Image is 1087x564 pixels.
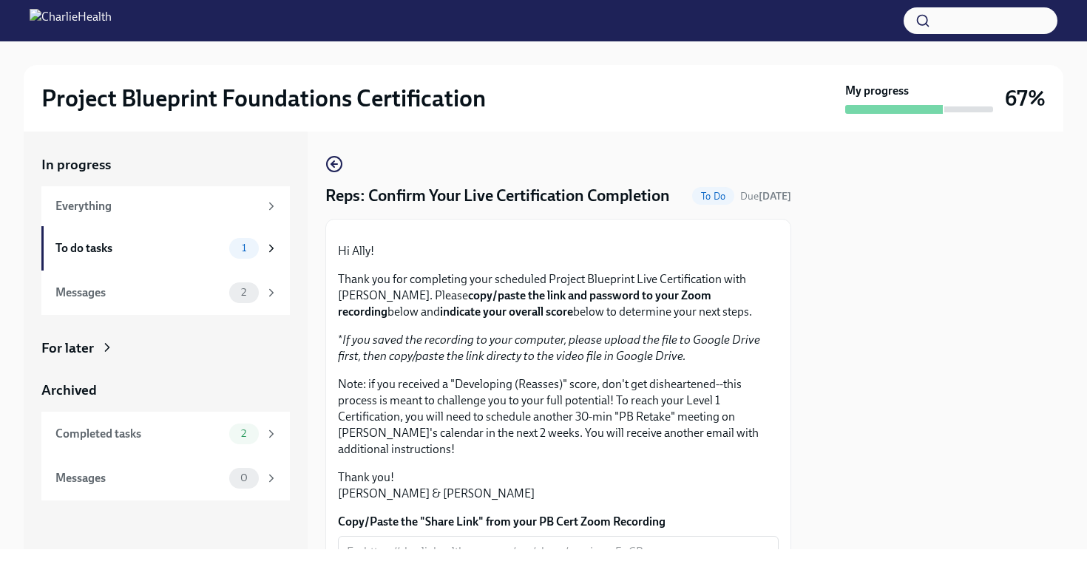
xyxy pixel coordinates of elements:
h3: 67% [1005,85,1046,112]
h4: Reps: Confirm Your Live Certification Completion [325,185,670,207]
h2: Project Blueprint Foundations Certification [41,84,486,113]
span: 2 [232,428,255,439]
a: Everything [41,186,290,226]
label: Copy/Paste the "Share Link" from your PB Cert Zoom Recording [338,514,779,530]
a: To do tasks1 [41,226,290,271]
div: For later [41,339,94,358]
div: Messages [55,470,223,486]
a: Messages2 [41,271,290,315]
span: Due [740,190,791,203]
strong: [DATE] [759,190,791,203]
img: CharlieHealth [30,9,112,33]
a: For later [41,339,290,358]
p: Note: if you received a "Developing (Reasses)" score, don't get disheartened--this process is mea... [338,376,779,458]
em: If you saved the recording to your computer, please upload the file to Google Drive first, then c... [338,333,760,363]
span: October 2nd, 2025 12:00 [740,189,791,203]
span: 1 [233,242,255,254]
p: Thank you! [PERSON_NAME] & [PERSON_NAME] [338,469,779,502]
span: 2 [232,287,255,298]
a: Completed tasks2 [41,412,290,456]
a: Messages0 [41,456,290,500]
strong: copy/paste the link and password to your Zoom recording [338,288,711,319]
a: Archived [41,381,290,400]
div: To do tasks [55,240,223,256]
div: Completed tasks [55,426,223,442]
span: 0 [231,472,257,483]
p: Thank you for completing your scheduled Project Blueprint Live Certification with [PERSON_NAME]. ... [338,271,779,320]
div: Everything [55,198,259,214]
p: Hi Ally! [338,243,779,259]
div: Messages [55,285,223,301]
a: In progress [41,155,290,174]
strong: indicate your overall score [440,305,573,319]
span: To Do [692,191,734,202]
strong: My progress [845,83,909,99]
